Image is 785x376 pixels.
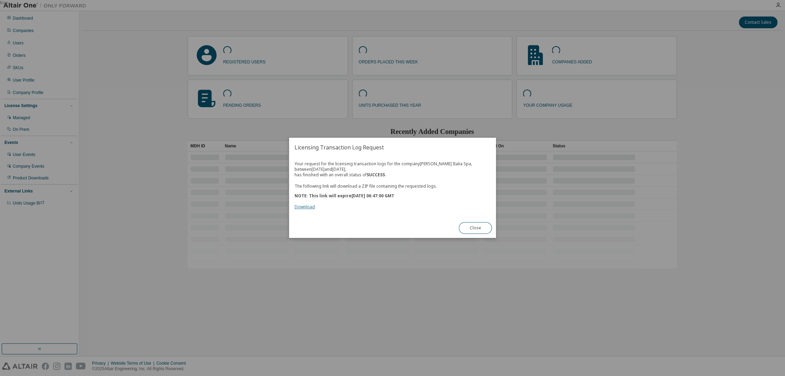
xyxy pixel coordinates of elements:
a: Download [295,204,315,210]
button: Close [459,222,492,234]
p: The following link will download a ZIP file containing the requested logs. [295,183,490,189]
b: SUCCESS [367,172,385,178]
div: Your request for the licensing transaction logs for the company [PERSON_NAME] Italia Spa , betwee... [295,161,490,210]
h2: Licensing Transaction Log Request [289,138,496,157]
b: NOTE: This link will expire [DATE] 06:47:00 GMT [295,193,394,199]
